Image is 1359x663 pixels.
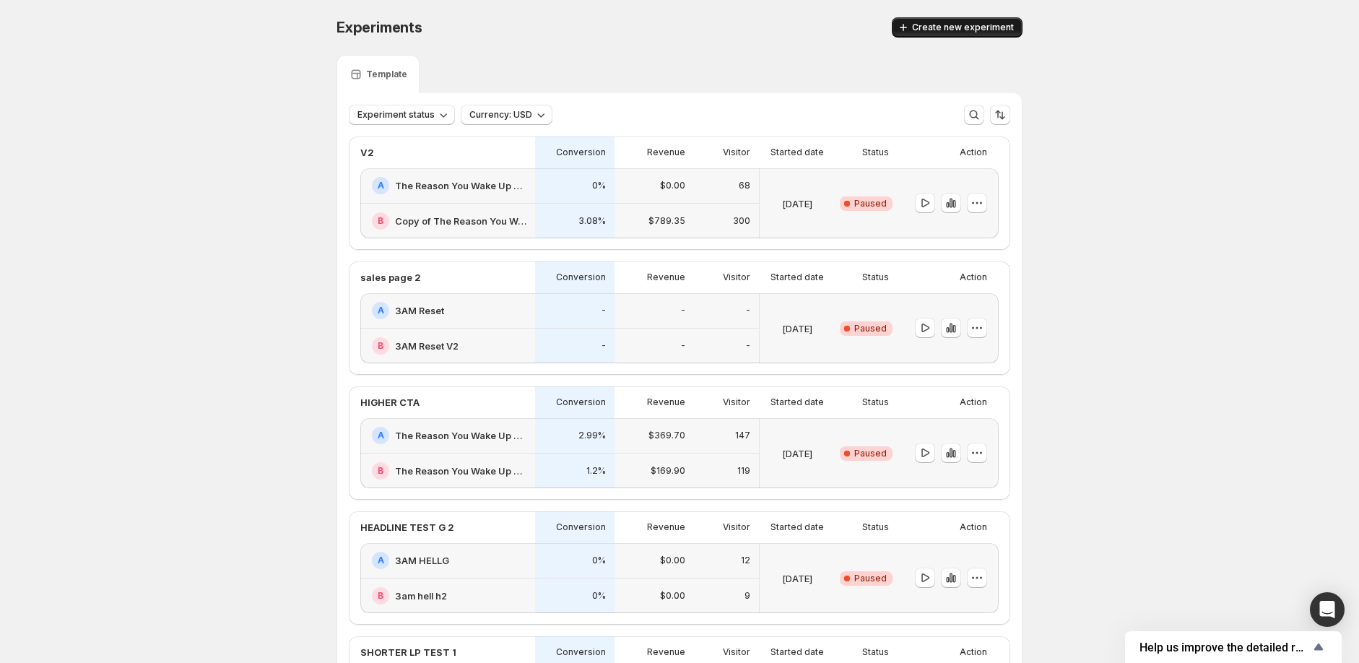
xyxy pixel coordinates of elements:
[556,272,606,283] p: Conversion
[960,147,987,158] p: Action
[1139,641,1310,654] span: Help us improve the detailed report for A/B campaigns
[592,590,606,602] p: 0%
[648,430,685,441] p: $369.70
[862,396,889,408] p: Status
[912,22,1014,33] span: Create new experiment
[366,69,407,80] p: Template
[395,464,526,478] h2: The Reason You Wake Up at 3AM v3.1
[556,521,606,533] p: Conversion
[360,395,420,409] p: HIGHER CTA
[723,396,750,408] p: Visitor
[360,270,421,285] p: sales page 2
[647,147,685,158] p: Revenue
[378,340,383,352] h2: B
[660,590,685,602] p: $0.00
[770,272,824,283] p: Started date
[660,555,685,566] p: $0.00
[862,272,889,283] p: Status
[782,446,812,461] p: [DATE]
[602,305,606,316] p: -
[378,430,384,441] h2: A
[395,303,444,318] h2: 3AM Reset
[378,215,383,227] h2: B
[556,147,606,158] p: Conversion
[602,340,606,352] p: -
[770,147,824,158] p: Started date
[395,178,526,193] h2: The Reason You Wake Up At 3AM
[770,396,824,408] p: Started date
[1139,638,1327,656] button: Show survey - Help us improve the detailed report for A/B campaigns
[360,645,456,659] p: SHORTER LP TEST 1
[647,646,685,658] p: Revenue
[733,215,750,227] p: 300
[395,553,449,568] h2: 3AM HELLG
[578,215,606,227] p: 3.08%
[349,105,455,125] button: Experiment status
[746,305,750,316] p: -
[892,17,1022,38] button: Create new experiment
[782,196,812,211] p: [DATE]
[378,590,383,602] h2: B
[960,646,987,658] p: Action
[360,520,454,534] p: HEADLINE TEST G 2
[744,590,750,602] p: 9
[862,147,889,158] p: Status
[723,521,750,533] p: Visitor
[960,396,987,408] p: Action
[723,272,750,283] p: Visitor
[681,305,685,316] p: -
[556,646,606,658] p: Conversion
[378,180,384,191] h2: A
[770,521,824,533] p: Started date
[862,521,889,533] p: Status
[647,272,685,283] p: Revenue
[990,105,1010,125] button: Sort the results
[395,339,459,353] h2: 3AM Reset V2
[854,573,887,584] span: Paused
[395,589,447,603] h2: 3am hell h2
[723,646,750,658] p: Visitor
[378,555,384,566] h2: A
[395,428,526,443] h2: The Reason You Wake Up at 3AM v3
[648,215,685,227] p: $789.35
[592,555,606,566] p: 0%
[782,321,812,336] p: [DATE]
[770,646,824,658] p: Started date
[739,180,750,191] p: 68
[360,145,374,160] p: V2
[647,396,685,408] p: Revenue
[378,465,383,477] h2: B
[854,323,887,334] span: Paused
[592,180,606,191] p: 0%
[681,340,685,352] p: -
[337,19,422,36] span: Experiments
[854,448,887,459] span: Paused
[862,646,889,658] p: Status
[578,430,606,441] p: 2.99%
[469,109,532,121] span: Currency: USD
[378,305,384,316] h2: A
[735,430,750,441] p: 147
[586,465,606,477] p: 1.2%
[741,555,750,566] p: 12
[660,180,685,191] p: $0.00
[556,396,606,408] p: Conversion
[960,272,987,283] p: Action
[854,198,887,209] span: Paused
[723,147,750,158] p: Visitor
[647,521,685,533] p: Revenue
[461,105,552,125] button: Currency: USD
[960,521,987,533] p: Action
[1310,592,1345,627] div: Open Intercom Messenger
[357,109,435,121] span: Experiment status
[737,465,750,477] p: 119
[746,340,750,352] p: -
[782,571,812,586] p: [DATE]
[651,465,685,477] p: $169.90
[395,214,526,228] h2: Copy of The Reason You Wake Up At 3AM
